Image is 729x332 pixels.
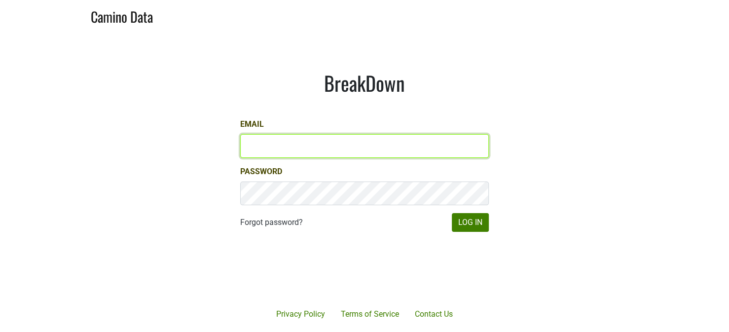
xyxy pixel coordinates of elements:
[333,304,407,324] a: Terms of Service
[240,217,303,228] a: Forgot password?
[240,166,282,178] label: Password
[240,118,264,130] label: Email
[452,213,489,232] button: Log In
[268,304,333,324] a: Privacy Policy
[407,304,461,324] a: Contact Us
[91,4,153,27] a: Camino Data
[240,71,489,95] h1: BreakDown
